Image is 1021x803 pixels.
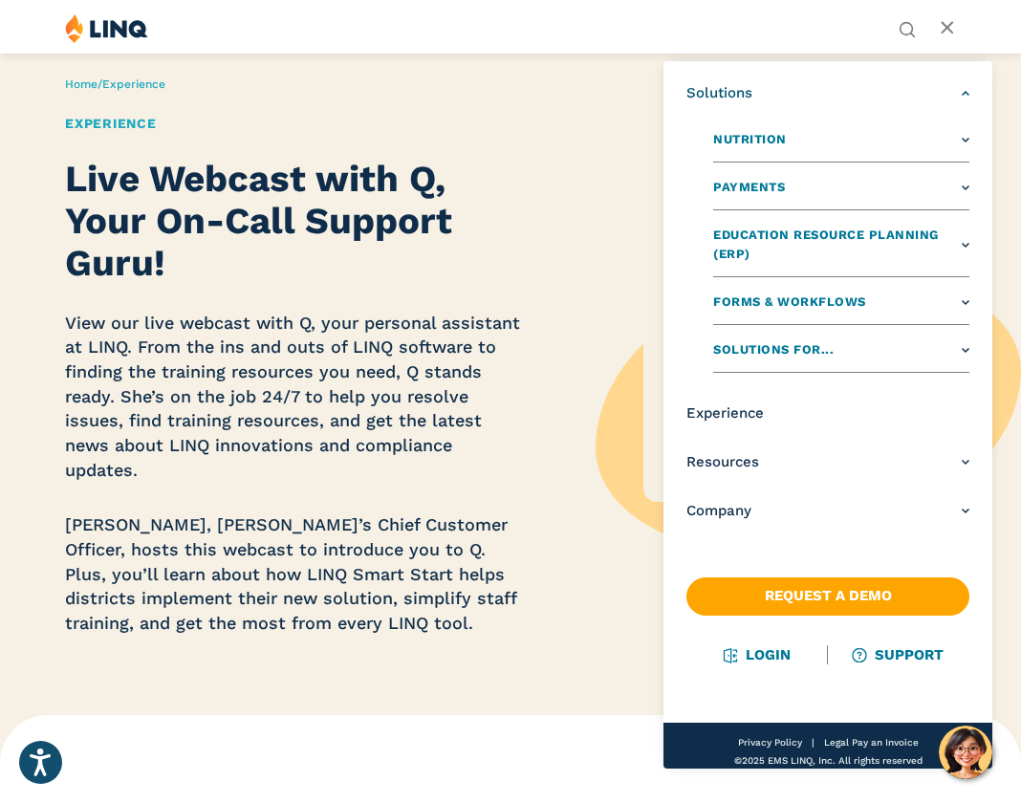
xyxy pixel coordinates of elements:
[686,83,969,103] a: Solutions
[713,220,969,278] a: Education Resource Planning (ERP)
[713,340,834,360] span: Solutions for...
[725,646,791,663] a: Login
[852,737,919,748] a: Pay an Invoice
[663,61,992,769] nav: Primary Navigation
[65,114,530,134] h1: Experience
[899,19,916,36] button: Open Search Bar
[713,172,969,210] a: Payments
[939,726,992,779] button: Hello, have a question? Let’s chat.
[738,737,802,748] a: Privacy Policy
[854,646,944,663] a: Support
[686,403,969,423] a: Experience
[65,512,530,636] p: [PERSON_NAME], [PERSON_NAME]’s Chief Customer Officer, hosts this webcast to introduce you to Q. ...
[65,13,148,43] img: LINQ | K‑12 Software
[713,335,969,373] a: Solutions for...
[686,501,751,521] span: Company
[713,293,866,313] span: Forms & Workflows
[686,452,759,472] span: Resources
[713,178,785,198] span: Payments
[65,77,165,91] span: /
[713,130,787,150] span: Nutrition
[899,13,916,36] nav: Utility Navigation
[940,18,956,39] button: Open Main Menu
[686,452,969,472] a: Resources
[65,158,530,285] h2: Live Webcast with Q, Your On-Call Support Guru!
[734,755,923,766] span: ©2025 EMS LINQ, Inc. All rights reserved
[65,311,530,483] p: View our live webcast with Q, your personal assistant at LINQ. From the ins and outs of LINQ soft...
[824,737,849,748] a: Legal
[713,124,969,163] a: Nutrition
[713,226,957,266] span: Education Resource Planning (ERP)
[102,77,165,91] span: Experience
[686,83,752,103] span: Solutions
[686,501,969,521] a: Company
[686,577,969,616] a: Request a Demo
[686,403,764,423] span: Experience
[65,77,98,91] a: Home
[713,287,969,325] a: Forms & Workflows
